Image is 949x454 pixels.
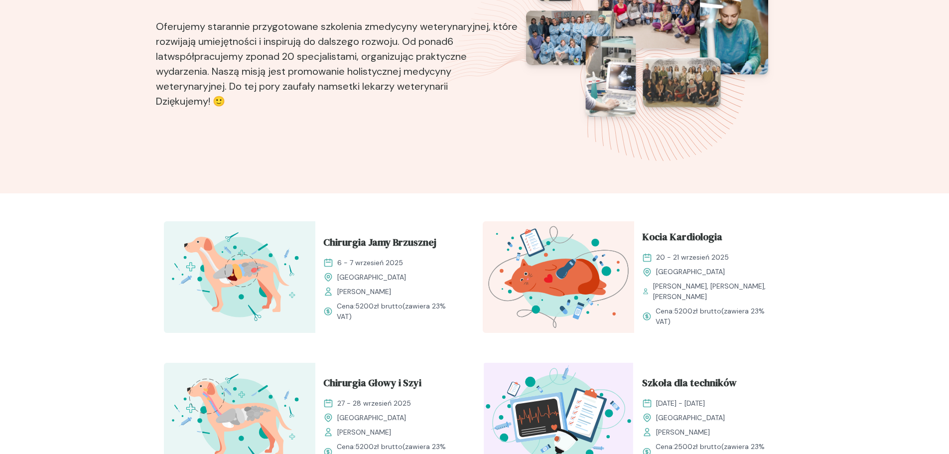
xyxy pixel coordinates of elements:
[337,272,406,283] span: [GEOGRAPHIC_DATA]
[656,398,705,409] span: [DATE] - [DATE]
[656,252,729,263] span: 20 - 21 wrzesień 2025
[156,3,520,113] p: Oferujemy starannie przygotowane szkolenia z , które rozwijają umiejętności i inspirują do dalsze...
[323,375,421,394] span: Chirurgia Głowy i Szyi
[674,306,721,315] span: 5200 zł brutto
[323,375,459,394] a: Chirurgia Głowy i Szyi
[251,50,357,63] b: ponad 20 specjalistami
[355,302,403,310] span: 5200 zł brutto
[656,413,725,423] span: [GEOGRAPHIC_DATA]
[337,301,459,322] span: Cena: (zawiera 23% VAT)
[642,229,778,248] a: Kocia Kardiologia
[674,442,721,451] span: 2500 zł brutto
[337,427,391,438] span: [PERSON_NAME]
[642,229,722,248] span: Kocia Kardiologia
[164,221,315,333] img: aHfRokMqNJQqH-fc_ChiruJB_T.svg
[323,235,459,254] a: Chirurgia Jamy Brzusznej
[656,267,725,277] span: [GEOGRAPHIC_DATA]
[337,287,391,297] span: [PERSON_NAME]
[642,375,737,394] span: Szkoła dla techników
[323,235,436,254] span: Chirurgia Jamy Brzusznej
[656,306,778,327] span: Cena: (zawiera 23% VAT)
[355,442,403,451] span: 5200 zł brutto
[337,258,403,268] span: 6 - 7 wrzesień 2025
[653,281,777,302] span: [PERSON_NAME], [PERSON_NAME], [PERSON_NAME]
[656,427,710,438] span: [PERSON_NAME]
[642,375,778,394] a: Szkoła dla techników
[337,413,406,423] span: [GEOGRAPHIC_DATA]
[338,80,448,93] b: setki lekarzy weterynarii
[483,221,634,333] img: aHfXlEMqNJQqH-jZ_KociaKardio_T.svg
[370,20,489,33] b: medycyny weterynaryjnej
[337,398,411,409] span: 27 - 28 wrzesień 2025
